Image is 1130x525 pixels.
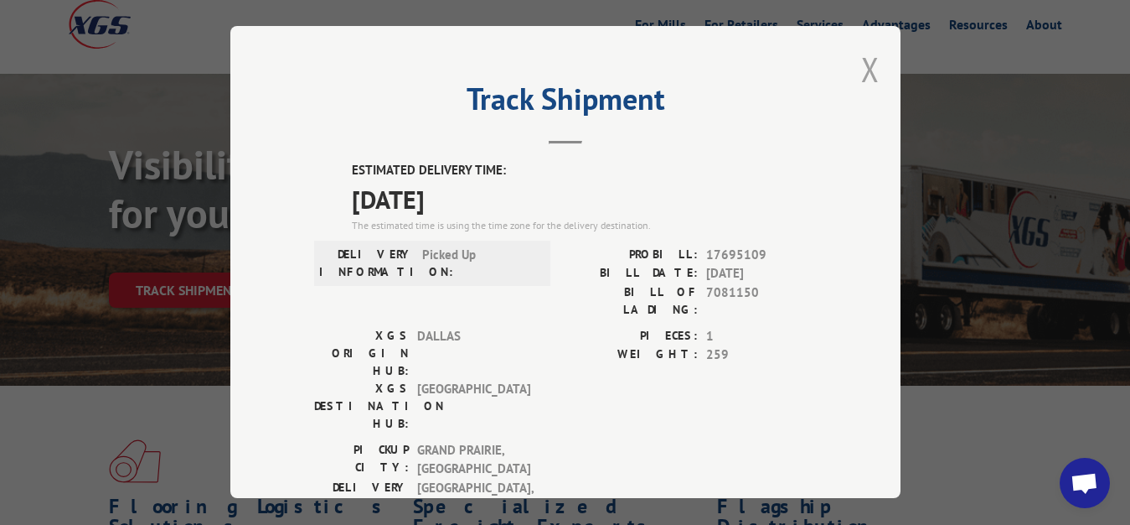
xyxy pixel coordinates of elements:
[861,47,880,91] button: Close modal
[1060,458,1110,508] div: Open chat
[352,180,817,218] span: [DATE]
[565,283,698,319] label: BILL OF LADING:
[565,246,698,265] label: PROBILL:
[706,346,817,365] span: 259
[706,264,817,283] span: [DATE]
[417,380,530,433] span: [GEOGRAPHIC_DATA]
[417,441,530,479] span: GRAND PRAIRIE , [GEOGRAPHIC_DATA]
[706,246,817,265] span: 17695109
[565,264,698,283] label: BILL DATE:
[706,283,817,319] span: 7081150
[314,380,409,433] label: XGS DESTINATION HUB:
[314,327,409,380] label: XGS ORIGIN HUB:
[417,327,530,380] span: DALLAS
[352,161,817,180] label: ESTIMATED DELIVERY TIME:
[314,441,409,479] label: PICKUP CITY:
[422,246,535,281] span: Picked Up
[417,479,530,517] span: [GEOGRAPHIC_DATA] , [GEOGRAPHIC_DATA]
[314,87,817,119] h2: Track Shipment
[706,327,817,346] span: 1
[319,246,414,281] label: DELIVERY INFORMATION:
[352,218,817,233] div: The estimated time is using the time zone for the delivery destination.
[565,346,698,365] label: WEIGHT:
[314,479,409,517] label: DELIVERY CITY:
[565,327,698,346] label: PIECES:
